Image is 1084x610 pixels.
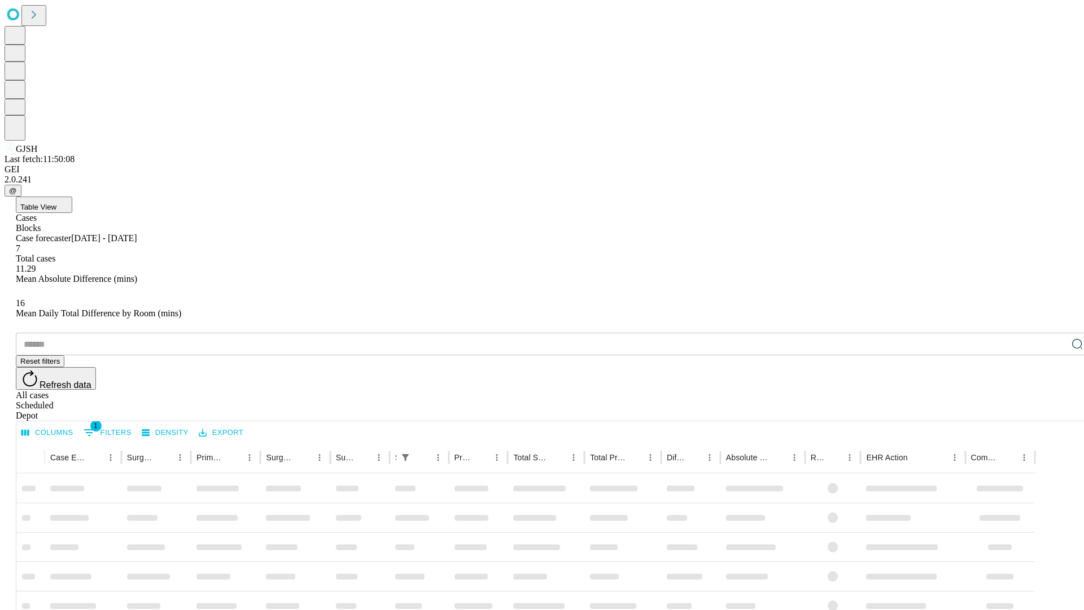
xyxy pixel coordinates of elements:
[395,453,396,462] div: Scheduled In Room Duration
[156,450,172,465] button: Sort
[1000,450,1016,465] button: Sort
[702,450,718,465] button: Menu
[16,233,71,243] span: Case forecaster
[786,450,802,465] button: Menu
[16,243,20,253] span: 7
[16,298,25,308] span: 16
[811,453,825,462] div: Resolved in EHR
[19,424,76,442] button: Select columns
[16,367,96,390] button: Refresh data
[513,453,549,462] div: Total Scheduled Duration
[196,424,246,442] button: Export
[139,424,191,442] button: Density
[397,450,413,465] button: Show filters
[414,450,430,465] button: Sort
[242,450,257,465] button: Menu
[971,453,999,462] div: Comments
[127,453,155,462] div: Surgeon Name
[9,186,17,195] span: @
[16,197,72,213] button: Table View
[16,264,36,273] span: 11.29
[454,453,473,462] div: Predicted In Room Duration
[726,453,770,462] div: Absolute Difference
[90,420,102,432] span: 1
[20,203,56,211] span: Table View
[667,453,685,462] div: Difference
[1016,450,1032,465] button: Menu
[81,424,134,442] button: Show filters
[590,453,626,462] div: Total Predicted Duration
[5,154,75,164] span: Last fetch: 11:50:08
[172,450,188,465] button: Menu
[5,164,1079,175] div: GEI
[226,450,242,465] button: Sort
[16,274,137,284] span: Mean Absolute Difference (mins)
[5,175,1079,185] div: 2.0.241
[947,450,963,465] button: Menu
[866,453,907,462] div: EHR Action
[336,453,354,462] div: Surgery Date
[909,450,925,465] button: Sort
[642,450,658,465] button: Menu
[20,357,60,365] span: Reset filters
[355,450,371,465] button: Sort
[16,254,55,263] span: Total cases
[266,453,294,462] div: Surgery Name
[430,450,446,465] button: Menu
[196,453,225,462] div: Primary Service
[397,450,413,465] div: 1 active filter
[312,450,327,465] button: Menu
[50,453,86,462] div: Case Epic Id
[473,450,489,465] button: Sort
[371,450,387,465] button: Menu
[40,380,91,390] span: Refresh data
[296,450,312,465] button: Sort
[103,450,119,465] button: Menu
[627,450,642,465] button: Sort
[826,450,842,465] button: Sort
[5,185,21,197] button: @
[771,450,786,465] button: Sort
[16,144,37,154] span: GJSH
[16,308,181,318] span: Mean Daily Total Difference by Room (mins)
[566,450,582,465] button: Menu
[71,233,137,243] span: [DATE] - [DATE]
[489,450,505,465] button: Menu
[16,355,64,367] button: Reset filters
[686,450,702,465] button: Sort
[550,450,566,465] button: Sort
[87,450,103,465] button: Sort
[842,450,858,465] button: Menu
